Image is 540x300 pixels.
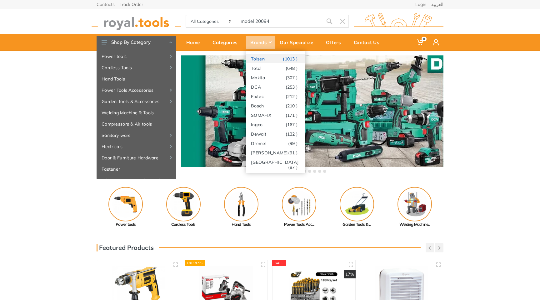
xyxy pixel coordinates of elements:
[97,152,176,163] a: Door & Furniture Hardware
[108,187,143,221] img: Royal - Power tools
[322,36,349,49] div: Offers
[166,187,201,221] img: Royal - Cordless Tools
[246,120,305,129] a: Ingco(167 )
[212,187,270,228] a: Hand Tools
[97,85,176,96] a: Power Tools Accessories
[212,221,270,228] div: Hand Tools
[344,270,356,279] div: 17%
[246,36,275,49] div: Brands
[328,187,386,228] a: Garden Tools & ...
[182,36,208,49] div: Home
[283,56,298,61] span: (1013 )
[97,141,176,152] a: Electricals
[354,13,443,30] img: royal.tools Logo
[349,36,388,49] div: Contact Us
[97,163,176,175] a: Fastener
[97,51,176,62] a: Power tools
[340,187,374,221] img: Royal - Garden Tools & Accessories
[186,15,235,27] select: Category
[208,36,246,49] div: Categories
[270,221,328,228] div: Power Tools Acc...
[97,175,176,186] a: Adhesive, Spray & Chemical
[246,73,305,82] a: Makita(307 )
[412,34,428,51] a: 0
[328,221,386,228] div: Garden Tools & ...
[286,103,298,108] span: (210 )
[97,96,176,107] a: Garden Tools & Accessories
[415,2,426,7] a: Login
[120,2,143,7] a: Track Order
[97,118,176,130] a: Compressors & Air tools
[97,62,176,73] a: Cordless Tools
[246,91,305,101] a: Fixtec(212 )
[185,260,205,266] div: Express
[288,165,298,170] span: (87 )
[431,2,443,7] a: العربية
[286,66,298,71] span: (648 )
[286,132,298,137] span: (132 )
[224,187,258,221] img: Royal - Hand Tools
[275,36,322,49] div: Our Specialize
[422,37,427,41] span: 0
[272,260,286,266] div: SALE
[246,129,305,138] a: Dewalt(132 )
[97,73,176,85] a: Hand Tools
[288,141,298,146] span: (99 )
[397,187,432,221] img: Royal - Welding Machine & Tools
[286,113,298,118] span: (171 )
[97,187,154,228] a: Power tools
[288,150,298,155] span: (91 )
[97,130,176,141] a: Sanitary ware
[97,221,154,228] div: Power tools
[246,148,305,157] a: [PERSON_NAME](91 )
[386,221,443,228] div: Welding Machine...
[154,187,212,228] a: Cordless Tools
[286,75,298,80] span: (307 )
[246,54,305,63] a: Tolsen(1013 )
[154,221,212,228] div: Cordless Tools
[286,85,298,90] span: (253 )
[246,101,305,110] a: Bosch(210 )
[97,244,154,251] h3: Featured Products
[97,2,115,7] a: Contacts
[92,13,181,30] img: royal.tools Logo
[97,36,176,49] button: Shop By Category
[246,63,305,73] a: Total(648 )
[322,34,349,51] a: Offers
[182,34,208,51] a: Home
[286,94,298,99] span: (212 )
[386,187,443,228] a: Welding Machine...
[282,187,316,221] img: Royal - Power Tools Accessories
[349,34,388,51] a: Contact Us
[246,157,305,167] a: [GEOGRAPHIC_DATA](87 )
[235,15,323,28] input: Site search
[286,122,298,127] span: (167 )
[246,138,305,148] a: Dremel(99 )
[246,82,305,91] a: DCA(253 )
[97,107,176,118] a: Welding Machine & Tools
[275,34,322,51] a: Our Specialize
[208,34,246,51] a: Categories
[246,110,305,120] a: SOMAFIX(171 )
[270,187,328,228] a: Power Tools Acc...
